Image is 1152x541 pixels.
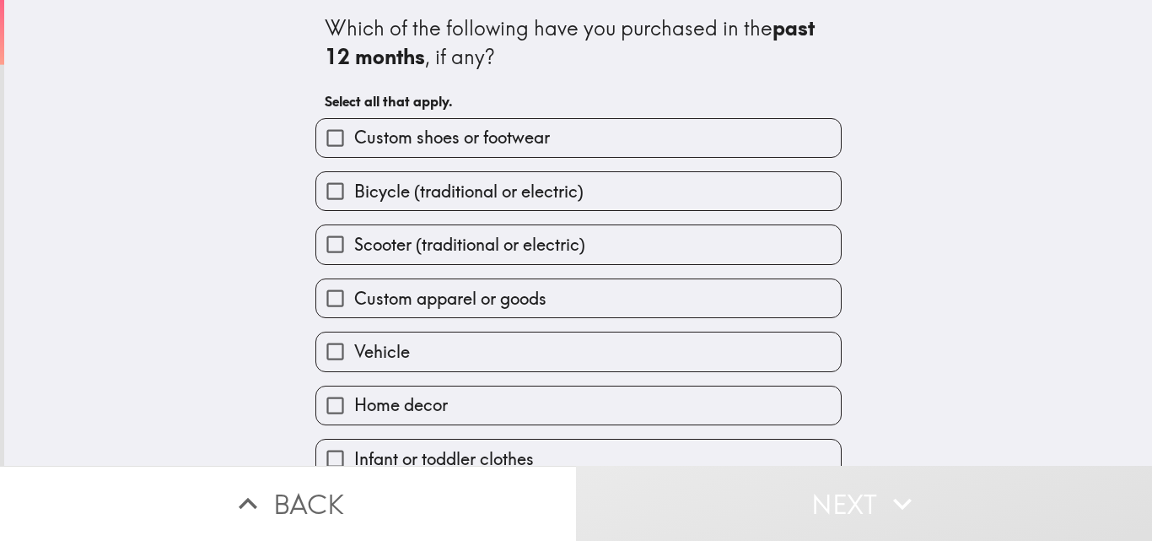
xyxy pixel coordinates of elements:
div: Which of the following have you purchased in the , if any? [325,14,832,71]
span: Home decor [354,393,448,417]
button: Custom apparel or goods [316,279,841,317]
button: Vehicle [316,333,841,371]
span: Vehicle [354,340,410,364]
button: Home decor [316,387,841,425]
span: Infant or toddler clothes [354,447,534,471]
button: Next [576,466,1152,541]
span: Bicycle (traditional or electric) [354,180,584,203]
button: Custom shoes or footwear [316,119,841,157]
b: past 12 months [325,15,820,69]
button: Scooter (traditional or electric) [316,225,841,263]
span: Scooter (traditional or electric) [354,233,585,257]
h6: Select all that apply. [325,92,832,111]
button: Infant or toddler clothes [316,440,841,478]
span: Custom apparel or goods [354,287,546,311]
span: Custom shoes or footwear [354,126,550,149]
button: Bicycle (traditional or electric) [316,172,841,210]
